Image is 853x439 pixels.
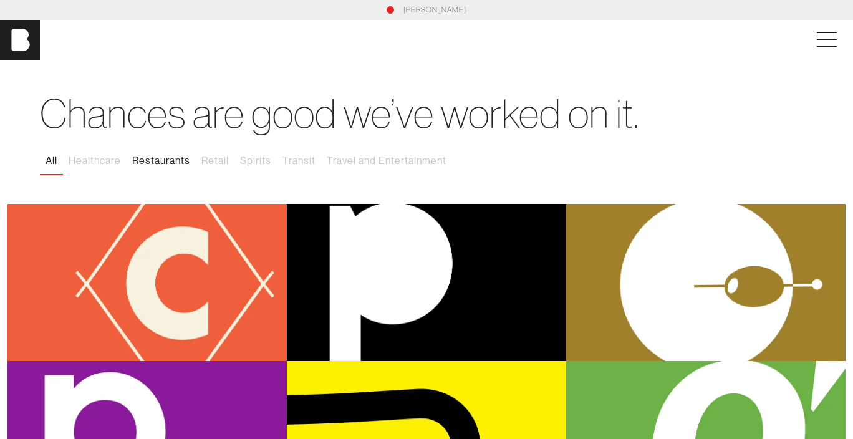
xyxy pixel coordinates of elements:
button: Healthcare [63,148,127,174]
button: Transit [277,148,321,174]
button: Spirits [234,148,277,174]
h1: Chances are good we’ve worked on it. [40,90,813,138]
button: Retail [196,148,234,174]
button: Travel and Entertainment [321,148,452,174]
a: [PERSON_NAME] [403,4,466,16]
button: All [40,148,63,174]
button: Restaurants [127,148,196,174]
